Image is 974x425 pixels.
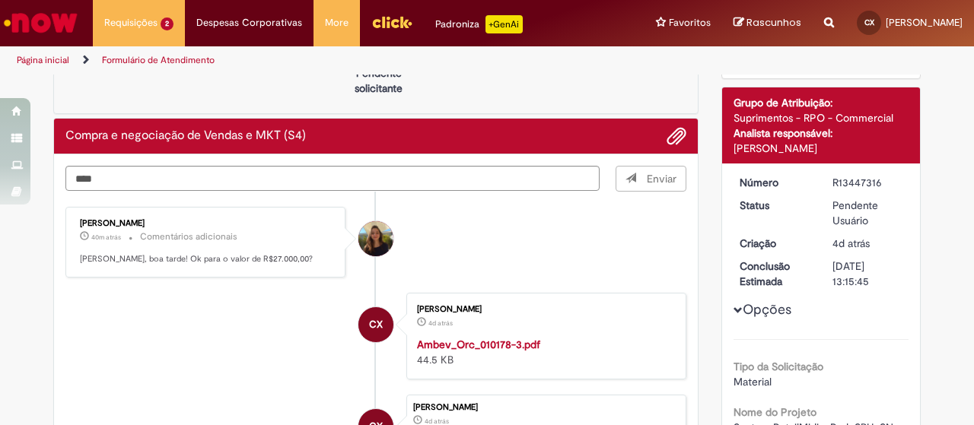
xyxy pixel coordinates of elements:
dt: Criação [728,236,822,251]
div: Padroniza [435,15,523,33]
div: [PERSON_NAME] [734,141,909,156]
p: +GenAi [485,15,523,33]
ul: Trilhas de página [11,46,638,75]
span: Favoritos [669,15,711,30]
div: Lara Moccio Breim Solera [358,221,393,256]
div: Claudia Perdigao Xavier [358,307,393,342]
div: [PERSON_NAME] [80,219,333,228]
time: 26/08/2025 10:15:41 [832,236,870,250]
span: 4d atrás [428,319,453,328]
p: Pendente solicitante [342,65,415,96]
div: Grupo de Atribuição: [734,95,909,110]
span: Despesas Corporativas [196,15,302,30]
span: 4d atrás [832,236,870,250]
dt: Status [728,198,822,213]
div: Pendente Usuário [832,198,903,228]
div: [PERSON_NAME] [413,403,678,412]
small: Comentários adicionais [140,230,237,243]
span: 40m atrás [91,233,121,242]
div: [DATE] 13:15:45 [832,258,903,289]
span: CX [864,17,874,27]
a: Rascunhos [734,16,801,30]
b: Tipo da Solicitação [734,360,823,373]
dt: Número [728,175,822,190]
span: Requisições [104,15,158,30]
span: 2 [161,17,173,30]
div: R13447316 [832,175,903,190]
span: CX [369,306,383,343]
button: Adicionar anexos [667,126,686,146]
span: Rascunhos [746,15,801,30]
img: click_logo_yellow_360x200.png [371,11,412,33]
div: Analista responsável: [734,125,909,141]
time: 26/08/2025 09:53:53 [428,319,453,328]
div: 44.5 KB [417,337,670,367]
div: Suprimentos - RPO - Commercial [734,110,909,125]
p: [PERSON_NAME], boa tarde! Ok para o valor de R$27.000,00? [80,253,333,265]
a: Ambev_Orc_010178-3.pdf [417,338,540,351]
dt: Conclusão Estimada [728,258,822,289]
span: [PERSON_NAME] [886,16,963,29]
b: Nome do Projeto [734,405,816,419]
a: Formulário de Atendimento [102,54,215,66]
a: Página inicial [17,54,69,66]
textarea: Digite sua mensagem aqui... [65,166,600,191]
h2: Compra e negociação de Vendas e MKT (S4) Histórico de tíquete [65,129,306,143]
time: 29/08/2025 17:14:23 [91,233,121,242]
div: [PERSON_NAME] [417,305,670,314]
span: More [325,15,349,30]
span: Material [734,375,772,389]
img: ServiceNow [2,8,80,38]
div: 26/08/2025 10:15:41 [832,236,903,251]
